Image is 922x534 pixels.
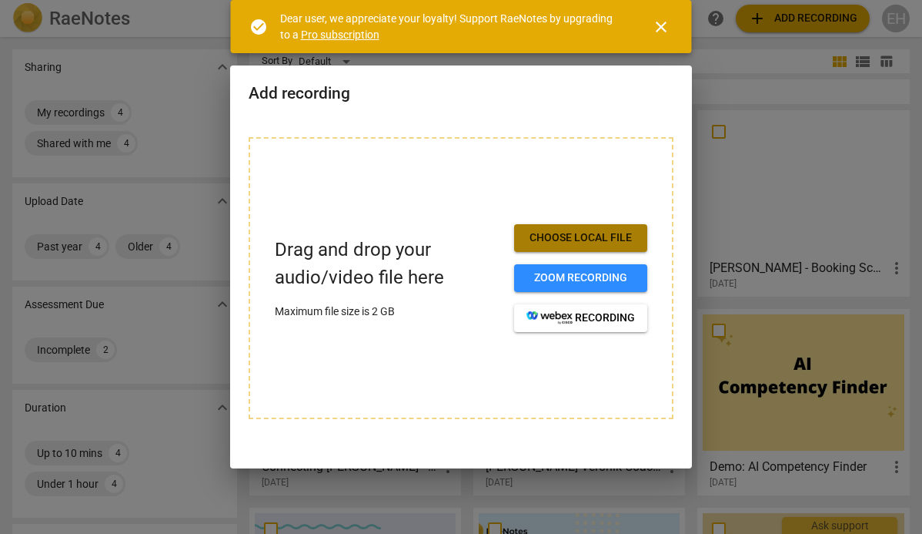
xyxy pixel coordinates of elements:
[526,311,635,326] span: recording
[275,237,502,291] p: Drag and drop your audio/video file here
[514,264,647,292] button: Zoom recording
[249,18,268,36] span: check_circle
[643,8,680,45] button: Close
[249,84,673,103] h2: Add recording
[526,230,635,246] span: Choose local file
[514,224,647,252] button: Choose local file
[301,29,379,41] a: Pro subscription
[280,11,624,42] div: Dear user, we appreciate your loyalty! Support RaeNotes by upgrading to a
[652,18,670,36] span: close
[275,304,502,320] p: Maximum file size is 2 GB
[526,270,635,286] span: Zoom recording
[514,304,647,332] button: recording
